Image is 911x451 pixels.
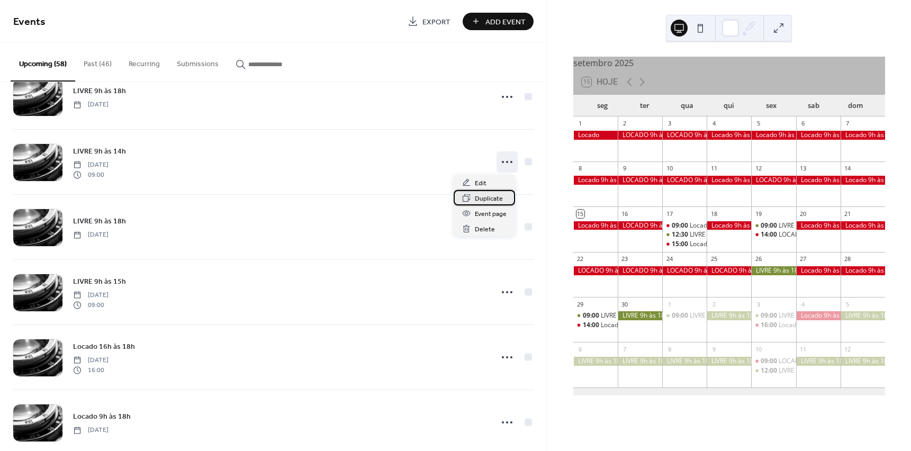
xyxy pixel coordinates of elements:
div: LIVRE 9h às 18h [662,357,707,366]
div: Locado 15h às 17h [690,240,745,249]
span: [DATE] [73,100,109,110]
div: 23 [621,255,629,263]
div: LIVRE 9h às 13h [601,311,647,320]
div: Locado 9h às 18h [573,176,618,185]
div: 7 [844,120,852,128]
div: 3 [665,120,673,128]
div: LOCADO 9h às 18h [751,176,796,185]
div: Locado 9h às 18h [751,131,796,140]
div: 15 [576,210,584,218]
button: Add Event [463,13,534,30]
div: 6 [799,120,807,128]
div: LIVRE 9h às 15h [751,311,796,320]
div: Locado 9h às 12h [690,221,741,230]
div: LIVRE 9h às 18h [841,311,885,320]
div: 6 [576,345,584,353]
div: LOCADO 9h às 18h [573,266,618,275]
div: 9 [710,345,718,353]
span: LIVRE 9h às 18h [73,86,126,97]
div: 21 [844,210,852,218]
span: 09:00 [73,170,109,179]
div: LOCADO 9h às 18h [618,176,662,185]
div: Locado 9h às 18h [796,221,841,230]
div: sab [792,95,835,116]
div: 2 [710,300,718,308]
span: LIVRE 9h às 14h [73,146,126,157]
div: Locado 16h às 18h [751,321,796,330]
div: Locado 14h às 18h [573,321,618,330]
div: Locado 9h às 18h [707,131,751,140]
span: LIVRE 9h às 15h [73,276,126,287]
div: LIVRE 9h às 18h [618,311,662,320]
div: sex [750,95,792,116]
span: 12:00 [761,366,779,375]
div: Locado 16h às 18h [779,321,834,330]
div: LIVRE 9h às 14h [690,311,736,320]
a: Export [400,13,458,30]
span: 16:00 [761,321,779,330]
div: LIVRE 12h às 17h [751,366,796,375]
span: 09:00 [761,357,779,366]
div: 12 [754,165,762,173]
div: LOCADO 9h às 18h [662,266,707,275]
div: Locado 9h às 18h [841,266,885,275]
div: 14 [844,165,852,173]
span: 15:00 [672,240,690,249]
span: Duplicate [475,193,503,204]
div: LIVRE 9h às 18h [796,357,841,366]
div: qua [666,95,708,116]
div: 4 [710,120,718,128]
div: LIVRE 12h30 às 14h30 [690,230,754,239]
span: Events [13,12,46,32]
div: Locado 9h às 18h [796,266,841,275]
span: Locado 16h às 18h [73,341,135,353]
span: Export [422,16,450,28]
span: [DATE] [73,291,109,300]
div: 5 [844,300,852,308]
div: 30 [621,300,629,308]
div: LIVRE 12h30 às 14h30 [662,230,707,239]
a: Locado 16h às 18h [73,340,135,353]
div: 27 [799,255,807,263]
div: LIVRE 9h às 13h [779,221,825,230]
span: 09:00 [672,221,690,230]
a: LIVRE 9h às 18h [73,215,126,227]
div: 25 [710,255,718,263]
div: LIVRE 9h às 18h [841,357,885,366]
span: 09:00 [672,311,690,320]
div: 20 [799,210,807,218]
div: 10 [754,345,762,353]
div: Locado 9h às 18h [841,131,885,140]
span: Locado 9h às 18h [73,411,131,422]
div: LIVRE 9h às 14h [662,311,707,320]
span: 12:30 [672,230,690,239]
div: LIVRE 9h às 15h [779,311,825,320]
span: LIVRE 9h às 18h [73,216,126,227]
div: 12 [844,345,852,353]
a: LIVRE 9h às 14h [73,145,126,157]
div: LIVRE 9h às 18h [707,311,751,320]
div: Locado 9h às 18h [841,221,885,230]
div: 7 [621,345,629,353]
div: Locado 9h às 18h [796,176,841,185]
div: Locado 14h às 18h [601,321,656,330]
div: 13 [799,165,807,173]
div: 18 [710,210,718,218]
span: [DATE] [73,356,109,365]
div: dom [834,95,877,116]
div: 24 [665,255,673,263]
div: Locado 9h às 18h [707,221,751,230]
div: 8 [665,345,673,353]
div: 1 [665,300,673,308]
button: Upcoming (58) [11,43,75,82]
div: LIVRE 9h às 18h [707,357,751,366]
div: LOCADO 9h às 12h [779,357,835,366]
div: Locado 9h às 12h [662,221,707,230]
span: [DATE] [73,160,109,170]
div: LIVRE 9h às 18h [573,357,618,366]
span: Edit [475,178,486,189]
a: LIVRE 9h às 15h [73,275,126,287]
span: 14:00 [583,321,601,330]
div: LIVRE 9h às 13h [573,311,618,320]
span: 09:00 [583,311,601,320]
